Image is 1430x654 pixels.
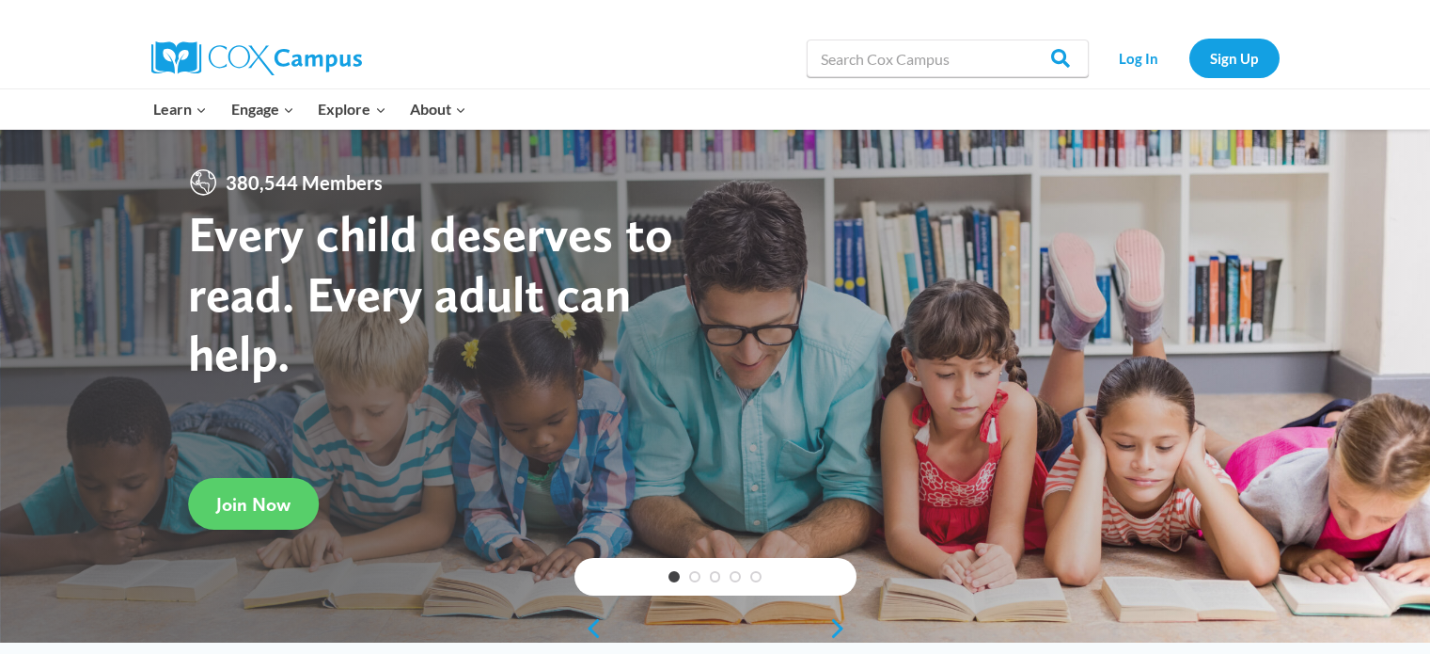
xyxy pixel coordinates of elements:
a: Join Now [188,478,319,530]
a: 2 [689,571,700,582]
a: Log In [1098,39,1180,77]
a: 5 [750,571,762,582]
span: Engage [231,97,294,121]
strong: Every child deserves to read. Every adult can help. [188,203,673,383]
a: previous [574,617,603,640]
span: About [410,97,466,121]
input: Search Cox Campus [807,40,1089,77]
img: Cox Campus [151,41,362,75]
a: 1 [668,571,680,582]
nav: Secondary Navigation [1098,39,1280,77]
nav: Primary Navigation [142,89,479,129]
div: content slider buttons [574,610,856,647]
a: 3 [710,571,721,582]
a: Sign Up [1189,39,1280,77]
a: 4 [730,571,741,582]
span: 380,544 Members [218,167,390,198]
span: Learn [153,97,207,121]
span: Explore [318,97,385,121]
a: next [828,617,856,640]
span: Join Now [216,493,291,516]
